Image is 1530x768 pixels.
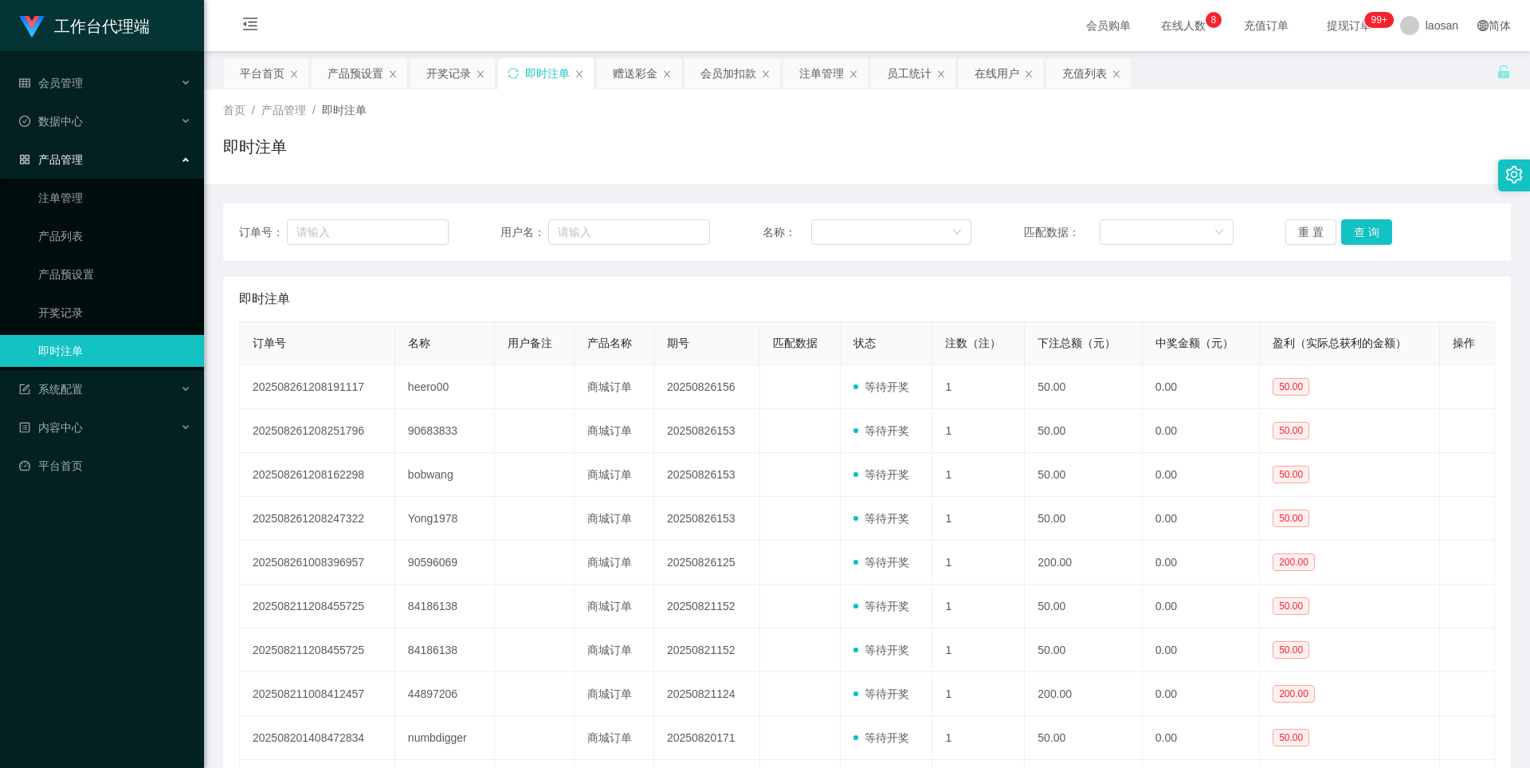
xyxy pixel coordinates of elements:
[1024,69,1034,79] i: 图标: close
[426,58,471,89] div: 开奖记录
[1453,337,1475,349] span: 操作
[1025,585,1142,628] td: 50.00
[19,115,83,128] span: 数据中心
[1143,541,1260,585] td: 0.00
[240,453,395,497] td: 202508261208162298
[1341,219,1392,245] button: 查 询
[19,450,191,482] a: 图标: dashboard平台首页
[19,383,83,396] span: 系统配置
[853,600,909,612] span: 等待开奖
[395,409,495,453] td: 90683833
[1273,510,1309,527] span: 50.00
[395,541,495,585] td: 90596069
[1143,453,1260,497] td: 0.00
[1319,20,1379,31] span: 提现订单
[476,69,485,79] i: 图标: close
[19,153,83,166] span: 产品管理
[1153,20,1214,31] span: 在线人数
[1210,12,1216,28] p: 8
[1236,20,1297,31] span: 充值订单
[508,337,552,349] span: 用户备注
[38,182,191,214] a: 注单管理
[654,365,761,409] td: 20250826156
[240,409,395,453] td: 202508261208251796
[853,424,909,437] span: 等待开奖
[975,58,1019,89] div: 在线用户
[395,497,495,541] td: Yong1978
[853,687,909,700] span: 等待开奖
[408,337,430,349] span: 名称
[1143,716,1260,760] td: 0.00
[575,497,654,541] td: 商城订单
[395,672,495,716] td: 44897206
[773,337,818,349] span: 匹配数据
[1365,12,1394,28] sup: 1074
[654,541,761,585] td: 20250826125
[395,628,495,672] td: 84186138
[239,224,287,241] span: 订单号：
[500,224,548,241] span: 用户名：
[1206,12,1222,28] sup: 8
[508,68,519,79] i: 图标: sync
[1143,628,1260,672] td: 0.00
[654,716,761,760] td: 20250820171
[932,716,1025,760] td: 1
[240,497,395,541] td: 202508261208247322
[932,541,1025,585] td: 1
[38,220,191,252] a: 产品列表
[240,628,395,672] td: 202508211208455725
[548,219,710,245] input: 请输入
[932,453,1025,497] td: 1
[1025,497,1142,541] td: 50.00
[654,453,761,497] td: 20250826153
[38,335,191,367] a: 即时注单
[395,716,495,760] td: numbdigger
[887,58,932,89] div: 员工统计
[654,672,761,716] td: 20250821124
[1025,541,1142,585] td: 200.00
[761,69,771,79] i: 图标: close
[1273,553,1315,571] span: 200.00
[38,297,191,329] a: 开奖记录
[952,227,962,238] i: 图标: down
[575,585,654,628] td: 商城订单
[667,337,689,349] span: 期号
[1024,224,1100,241] span: 匹配数据：
[1143,409,1260,453] td: 0.00
[223,135,287,159] h1: 即时注单
[223,104,245,116] span: 首页
[853,556,909,569] span: 等待开奖
[945,337,1001,349] span: 注数（注）
[853,380,909,393] span: 等待开奖
[1025,365,1142,409] td: 50.00
[932,409,1025,453] td: 1
[613,58,657,89] div: 赠送彩金
[1273,337,1406,349] span: 盈利（实际总获利的金额）
[252,104,255,116] span: /
[287,219,449,245] input: 请输入
[1273,729,1309,746] span: 50.00
[240,672,395,716] td: 202508211008412457
[936,69,946,79] i: 图标: close
[240,585,395,628] td: 202508211208455725
[19,154,30,165] i: 图标: appstore-o
[328,58,383,89] div: 产品预设置
[240,541,395,585] td: 202508261008396957
[587,337,632,349] span: 产品名称
[1273,641,1309,659] span: 50.00
[54,1,150,52] h1: 工作台代理端
[932,672,1025,716] td: 1
[849,69,858,79] i: 图标: close
[240,716,395,760] td: 202508201408472834
[19,19,150,32] a: 工作台代理端
[1497,65,1511,79] i: 图标: unlock
[575,541,654,585] td: 商城订单
[19,421,83,434] span: 内容中心
[312,104,316,116] span: /
[19,422,30,433] i: 图标: profile
[763,224,811,241] span: 名称：
[1143,497,1260,541] td: 0.00
[799,58,844,89] div: 注单管理
[19,116,30,127] i: 图标: check-circle-o
[1025,628,1142,672] td: 50.00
